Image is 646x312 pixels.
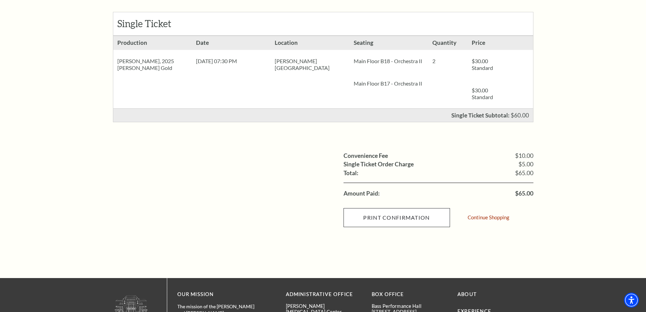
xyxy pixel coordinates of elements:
p: Main Floor B18 - Orchestra II [354,58,424,65]
a: Continue Shopping [468,215,509,220]
span: $5.00 [518,161,533,167]
p: 2 [432,58,464,65]
p: Main Floor B17 - Orchestra II [354,80,424,87]
p: Bass Performance Hall [372,303,447,309]
span: $65.00 [515,190,533,197]
h3: Production [113,36,192,50]
p: Administrative Office [286,290,361,299]
span: $30.00 Standard [472,58,493,71]
p: Single Ticket Subtotal: [451,112,510,118]
span: $65.00 [515,170,533,176]
label: Convenience Fee [344,153,388,159]
label: Single Ticket Order Charge [344,161,414,167]
label: Total: [344,170,358,176]
span: $30.00 Standard [472,87,493,100]
h3: Location [271,36,349,50]
p: BOX OFFICE [372,290,447,299]
input: Submit button [344,208,450,227]
span: $10.00 [515,153,533,159]
h3: Seating [350,36,428,50]
h3: Price [468,36,507,50]
p: OUR MISSION [177,290,262,299]
h2: Single Ticket [117,18,192,30]
span: [PERSON_NAME][GEOGRAPHIC_DATA] [275,58,330,71]
a: About [457,291,477,297]
div: Accessibility Menu [624,293,639,308]
div: [DATE] 07:30 PM [192,50,271,72]
label: Amount Paid: [344,190,380,197]
span: $60.00 [511,112,529,119]
h3: Date [192,36,271,50]
h3: Quantity [428,36,468,50]
div: [PERSON_NAME], 2025 [PERSON_NAME] Gold [113,50,192,79]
